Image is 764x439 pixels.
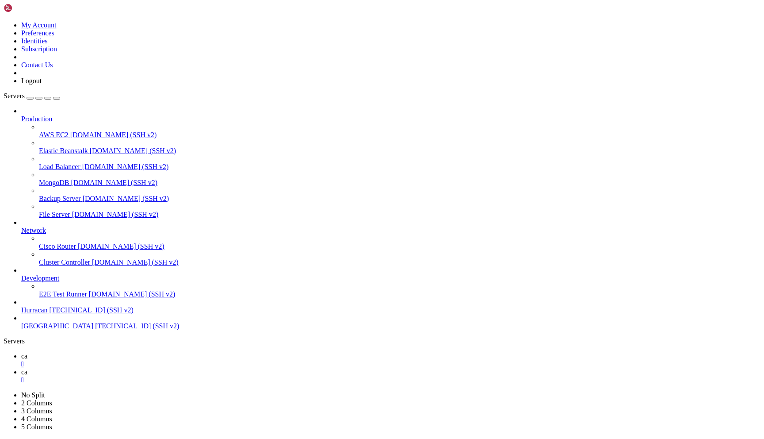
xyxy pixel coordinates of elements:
a: [GEOGRAPHIC_DATA] [TECHNICAL_ID] (SSH v2) [21,322,760,330]
span: [DOMAIN_NAME] (SSH v2) [71,179,157,186]
a: 2 Columns [21,399,52,407]
li: File Server [DOMAIN_NAME] (SSH v2) [39,203,760,219]
a: Subscription [21,45,57,53]
span: [DOMAIN_NAME] (SSH v2) [82,163,169,170]
li: Cluster Controller [DOMAIN_NAME] (SSH v2) [39,250,760,266]
span: [TECHNICAL_ID] (SSH v2) [95,322,179,330]
a: AWS EC2 [DOMAIN_NAME] (SSH v2) [39,131,760,139]
a: 4 Columns [21,415,52,423]
span: File Server [39,211,70,218]
li: Production [21,107,760,219]
li: E2E Test Runner [DOMAIN_NAME] (SSH v2) [39,282,760,298]
li: Development [21,266,760,298]
a:  [21,376,760,384]
a: Network [21,227,760,235]
a: Servers [4,92,60,100]
a: Preferences [21,29,54,37]
a: ca [21,368,760,384]
span: [DOMAIN_NAME] (SSH v2) [70,131,157,139]
span: Network [21,227,46,234]
a: Cisco Router [DOMAIN_NAME] (SSH v2) [39,243,760,250]
a: Cluster Controller [DOMAIN_NAME] (SSH v2) [39,258,760,266]
a: No Split [21,391,45,399]
a: My Account [21,21,57,29]
a: ca [21,352,760,368]
a: Production [21,115,760,123]
li: Hurracan [TECHNICAL_ID] (SSH v2) [21,298,760,314]
span: Elastic Beanstalk [39,147,88,154]
span: Cisco Router [39,243,76,250]
span: ca [21,368,27,376]
span: [DOMAIN_NAME] (SSH v2) [89,290,176,298]
a: 3 Columns [21,407,52,415]
a: File Server [DOMAIN_NAME] (SSH v2) [39,211,760,219]
span: MongoDB [39,179,69,186]
li: Network [21,219,760,266]
span: ca [21,352,27,360]
span: Cluster Controller [39,258,90,266]
span: [GEOGRAPHIC_DATA] [21,322,93,330]
li: Backup Server [DOMAIN_NAME] (SSH v2) [39,187,760,203]
span: Development [21,274,59,282]
a: E2E Test Runner [DOMAIN_NAME] (SSH v2) [39,290,760,298]
span: E2E Test Runner [39,290,87,298]
a: Contact Us [21,61,53,69]
a: Load Balancer [DOMAIN_NAME] (SSH v2) [39,163,760,171]
a: Backup Server [DOMAIN_NAME] (SSH v2) [39,195,760,203]
a: Identities [21,37,48,45]
span: [DOMAIN_NAME] (SSH v2) [83,195,169,202]
a: Development [21,274,760,282]
span: [DOMAIN_NAME] (SSH v2) [92,258,179,266]
div: Servers [4,337,760,345]
li: Cisco Router [DOMAIN_NAME] (SSH v2) [39,235,760,250]
li: AWS EC2 [DOMAIN_NAME] (SSH v2) [39,123,760,139]
span: Servers [4,92,25,100]
li: Elastic Beanstalk [DOMAIN_NAME] (SSH v2) [39,139,760,155]
a: Elastic Beanstalk [DOMAIN_NAME] (SSH v2) [39,147,760,155]
span: AWS EC2 [39,131,69,139]
li: MongoDB [DOMAIN_NAME] (SSH v2) [39,171,760,187]
li: Load Balancer [DOMAIN_NAME] (SSH v2) [39,155,760,171]
span: Load Balancer [39,163,80,170]
span: Backup Server [39,195,81,202]
a: Hurracan [TECHNICAL_ID] (SSH v2) [21,306,760,314]
a: MongoDB [DOMAIN_NAME] (SSH v2) [39,179,760,187]
span: Production [21,115,52,123]
img: Shellngn [4,4,54,12]
li: [GEOGRAPHIC_DATA] [TECHNICAL_ID] (SSH v2) [21,314,760,330]
a: Logout [21,77,42,85]
a:  [21,360,760,368]
span: [DOMAIN_NAME] (SSH v2) [90,147,176,154]
span: [DOMAIN_NAME] (SSH v2) [78,243,164,250]
a: 5 Columns [21,423,52,431]
span: [DOMAIN_NAME] (SSH v2) [72,211,159,218]
span: Hurracan [21,306,48,314]
span: [TECHNICAL_ID] (SSH v2) [50,306,134,314]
